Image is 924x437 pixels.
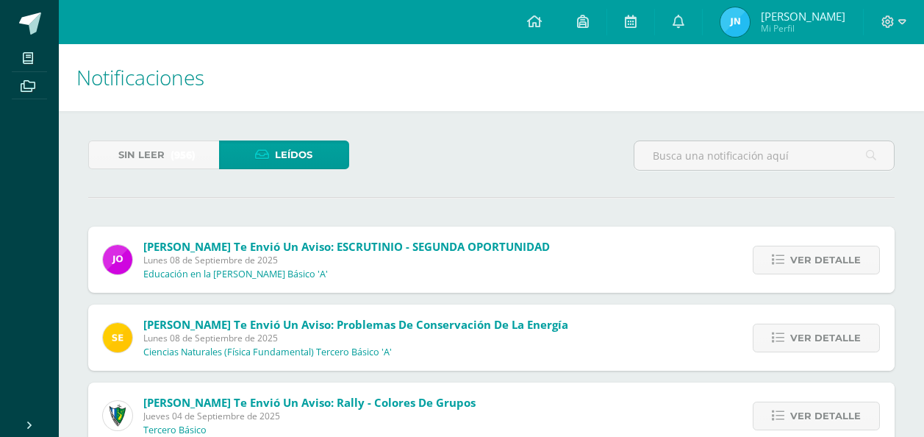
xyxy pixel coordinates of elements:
[634,141,894,170] input: Busca una notificación aquí
[790,324,861,352] span: Ver detalle
[143,347,392,358] p: Ciencias Naturales (Física Fundamental) Tercero Básico 'A'
[103,245,132,274] img: 6614adf7432e56e5c9e182f11abb21f1.png
[790,402,861,430] span: Ver detalle
[143,239,550,254] span: [PERSON_NAME] te envió un aviso: ESCRUTINIO - SEGUNDA OPORTUNIDAD
[143,254,550,266] span: Lunes 08 de Septiembre de 2025
[88,141,219,169] a: Sin leer(956)
[103,401,132,430] img: 9f174a157161b4ddbe12118a61fed988.png
[143,332,568,344] span: Lunes 08 de Septiembre de 2025
[143,269,328,280] p: Educación en la [PERSON_NAME] Básico 'A'
[720,7,750,37] img: 7d0dd7c4a114cbfa0d056ec45c251c57.png
[76,63,204,91] span: Notificaciones
[143,317,568,332] span: [PERSON_NAME] te envió un aviso: Problemas de conservación de la energía
[143,410,476,422] span: Jueves 04 de Septiembre de 2025
[761,9,845,24] span: [PERSON_NAME]
[761,22,845,35] span: Mi Perfil
[275,141,312,168] span: Leídos
[790,246,861,274] span: Ver detalle
[143,395,476,410] span: [PERSON_NAME] te envió un aviso: Rally - Colores de grupos
[143,424,207,436] p: Tercero Básico
[219,141,350,169] a: Leídos
[103,323,132,352] img: 03c2987289e60ca238394da5f82a525a.png
[171,141,196,168] span: (956)
[118,141,165,168] span: Sin leer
